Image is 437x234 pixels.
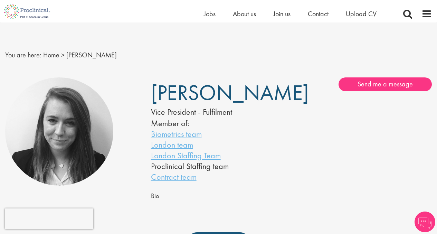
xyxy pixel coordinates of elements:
a: Contact [308,9,329,18]
a: Upload CV [346,9,377,18]
a: London team [151,139,193,150]
a: Contract team [151,171,197,182]
li: Proclinical Staffing team [151,161,271,171]
a: breadcrumb link [43,50,59,59]
a: Send me a message [339,77,432,91]
a: Join us [273,9,291,18]
span: [PERSON_NAME] [66,50,117,59]
img: Chatbot [415,212,435,232]
iframe: reCAPTCHA [5,208,93,229]
a: About us [233,9,256,18]
a: Jobs [204,9,216,18]
div: Vice President - Fulfilment [151,106,271,118]
a: London Staffing Team [151,150,221,161]
span: [PERSON_NAME] [151,79,309,106]
a: Biometrics team [151,129,202,139]
span: You are here: [5,50,41,59]
span: Bio [151,192,159,200]
label: Member of: [151,118,189,129]
img: Terri-Anne Gray [5,77,113,186]
span: > [61,50,65,59]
